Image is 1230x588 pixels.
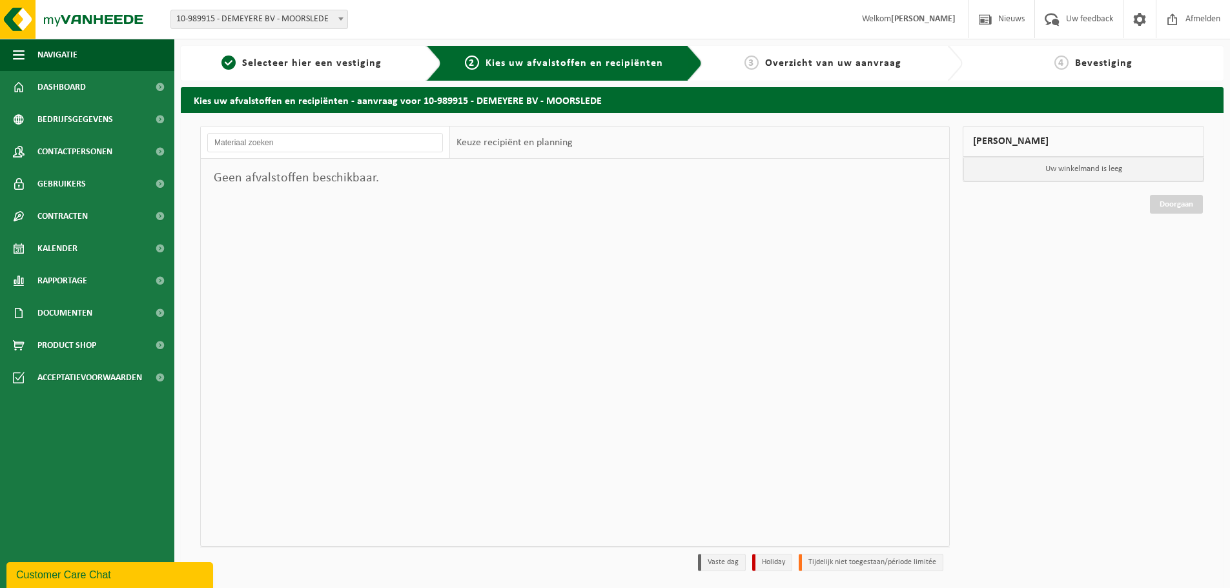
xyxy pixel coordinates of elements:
strong: [PERSON_NAME] [891,14,956,24]
span: Documenten [37,297,92,329]
span: Selecteer hier een vestiging [242,58,382,68]
span: 10-989915 - DEMEYERE BV - MOORSLEDE [170,10,348,29]
span: Contactpersonen [37,136,112,168]
span: Bevestiging [1075,58,1133,68]
div: Keuze recipiënt en planning [450,127,579,159]
span: 2 [465,56,479,70]
a: 1Selecteer hier een vestiging [187,56,416,71]
span: Rapportage [37,265,87,297]
div: [PERSON_NAME] [963,126,1204,157]
li: Vaste dag [698,554,746,571]
iframe: chat widget [6,560,216,588]
h2: Kies uw afvalstoffen en recipiënten - aanvraag voor 10-989915 - DEMEYERE BV - MOORSLEDE [181,87,1224,112]
span: Kalender [37,232,77,265]
span: 4 [1054,56,1069,70]
span: Contracten [37,200,88,232]
span: Dashboard [37,71,86,103]
span: Product Shop [37,329,96,361]
a: Doorgaan [1150,195,1203,214]
li: Holiday [752,554,792,571]
p: Uw winkelmand is leeg [963,157,1204,181]
li: Tijdelijk niet toegestaan/période limitée [799,554,943,571]
input: Materiaal zoeken [207,133,443,152]
span: Kies uw afvalstoffen en recipiënten [486,58,663,68]
span: Acceptatievoorwaarden [37,361,142,394]
div: Geen afvalstoffen beschikbaar. [201,159,450,198]
span: Overzicht van uw aanvraag [765,58,901,68]
span: Bedrijfsgegevens [37,103,113,136]
span: 10-989915 - DEMEYERE BV - MOORSLEDE [171,10,347,28]
span: 3 [744,56,759,70]
span: Navigatie [37,39,77,71]
span: Gebruikers [37,168,86,200]
span: 1 [221,56,236,70]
